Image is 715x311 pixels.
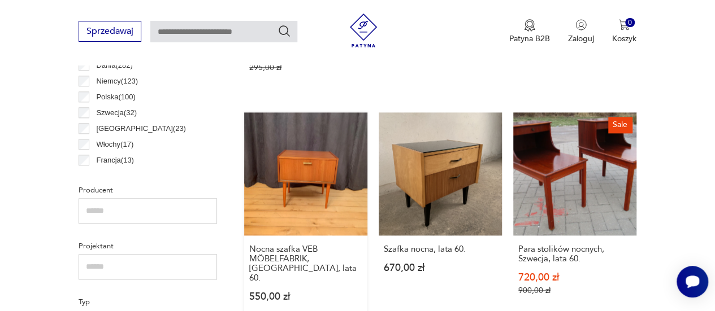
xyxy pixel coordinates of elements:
[249,292,362,301] p: 550,00 zł
[96,154,134,167] p: Francja ( 13 )
[79,21,141,42] button: Sprzedawaj
[518,273,631,282] p: 720,00 zł
[518,286,631,295] p: 900,00 zł
[79,28,141,36] a: Sprzedawaj
[509,19,550,44] button: Patyna B2B
[96,138,133,151] p: Włochy ( 17 )
[568,33,594,44] p: Zaloguj
[575,19,587,30] img: Ikonka użytkownika
[96,170,140,182] p: Norwegia ( 12 )
[612,33,636,44] p: Koszyk
[346,14,380,47] img: Patyna - sklep z meblami i dekoracjami vintage
[384,263,497,273] p: 670,00 zł
[249,244,362,283] h3: Nocna szafka VEB MÖBELFABRIK, [GEOGRAPHIC_DATA], lata 60.
[524,19,535,32] img: Ikona medalu
[96,107,137,119] p: Szwecja ( 32 )
[96,59,132,72] p: Dania ( 282 )
[518,244,631,264] h3: Para stolików nocnych, Szwecja, lata 60.
[384,244,497,254] h3: Szafka nocna, lata 60.
[96,91,135,103] p: Polska ( 100 )
[278,24,291,38] button: Szukaj
[568,19,594,44] button: Zaloguj
[96,122,185,135] p: [GEOGRAPHIC_DATA] ( 23 )
[79,296,217,308] p: Typ
[79,240,217,252] p: Projektant
[618,19,630,30] img: Ikona koszyka
[96,75,138,87] p: Niemcy ( 123 )
[79,184,217,196] p: Producent
[677,266,708,297] iframe: Smartsupp widget button
[509,19,550,44] a: Ikona medaluPatyna B2B
[249,63,362,72] p: 295,00 zł
[625,18,635,28] div: 0
[509,33,550,44] p: Patyna B2B
[612,19,636,44] button: 0Koszyk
